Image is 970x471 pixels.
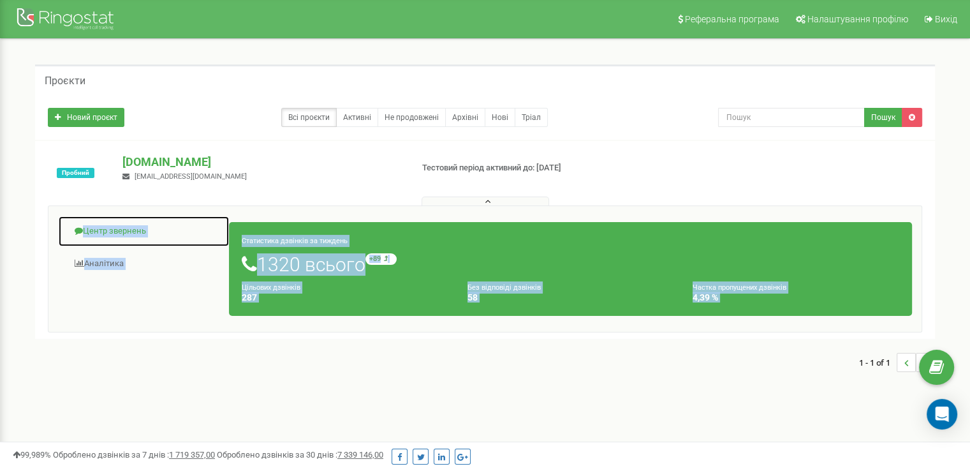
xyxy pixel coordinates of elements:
span: Оброблено дзвінків за 30 днів : [217,450,383,460]
a: Центр звернень [58,216,230,247]
u: 1 719 357,00 [169,450,215,460]
a: Нові [485,108,515,127]
small: Без відповіді дзвінків [467,283,541,292]
span: 99,989% [13,450,51,460]
a: Аналiтика [58,248,230,280]
a: Всі проєкти [281,108,337,127]
h1: 1320 всього [242,253,899,275]
span: 1 - 1 of 1 [859,353,897,372]
u: 7 339 146,00 [337,450,383,460]
input: Пошук [718,108,865,127]
h4: 58 [467,293,674,303]
small: +89 [365,253,397,265]
p: Тестовий період активний до: [DATE] [422,162,626,174]
small: Статистика дзвінків за тиждень [242,237,348,245]
button: Пошук [864,108,902,127]
h4: 287 [242,293,448,303]
a: Архівні [445,108,485,127]
nav: ... [859,340,935,385]
small: Цільових дзвінків [242,283,300,292]
a: Тріал [515,108,548,127]
a: Не продовжені [378,108,446,127]
h5: Проєкти [45,75,85,87]
a: Новий проєкт [48,108,124,127]
small: Частка пропущених дзвінків [693,283,786,292]
span: [EMAIL_ADDRESS][DOMAIN_NAME] [135,172,247,181]
span: Налаштування профілю [807,14,908,24]
span: Вихід [935,14,957,24]
span: Пробний [57,168,94,178]
span: Оброблено дзвінків за 7 днів : [53,450,215,460]
h4: 4,39 % [693,293,899,303]
span: Реферальна програма [685,14,779,24]
a: Активні [336,108,378,127]
p: [DOMAIN_NAME] [122,154,401,170]
div: Open Intercom Messenger [927,399,957,430]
